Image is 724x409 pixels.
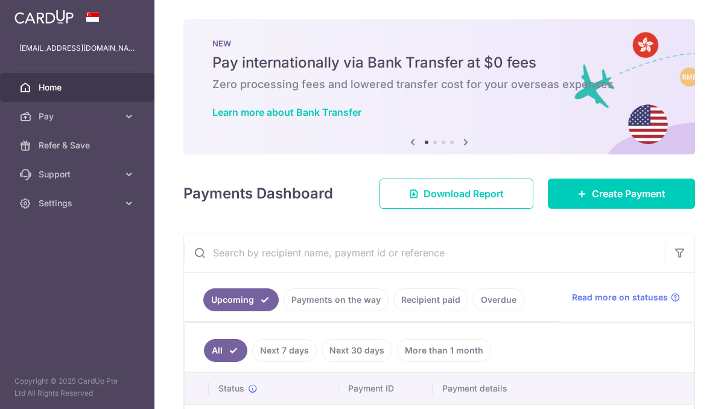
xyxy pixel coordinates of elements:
[397,339,491,362] a: More than 1 month
[218,382,244,395] span: Status
[39,139,118,151] span: Refer & Save
[184,233,665,272] input: Search by recipient name, payment id or reference
[433,373,719,404] th: Payment details
[212,106,361,118] a: Learn more about Bank Transfer
[39,81,118,94] span: Home
[39,110,118,122] span: Pay
[212,53,666,72] h5: Pay internationally via Bank Transfer at $0 fees
[212,39,666,48] p: NEW
[183,19,695,154] img: Bank transfer banner
[203,288,279,311] a: Upcoming
[183,183,333,204] h4: Payments Dashboard
[204,339,247,362] a: All
[19,42,135,54] p: [EMAIL_ADDRESS][DOMAIN_NAME]
[379,179,533,209] a: Download Report
[252,339,317,362] a: Next 7 days
[473,288,524,311] a: Overdue
[592,186,665,201] span: Create Payment
[424,186,504,201] span: Download Report
[284,288,389,311] a: Payments on the way
[14,10,74,24] img: CardUp
[212,77,666,92] h6: Zero processing fees and lowered transfer cost for your overseas expenses
[572,291,680,303] a: Read more on statuses
[39,197,118,209] span: Settings
[39,168,118,180] span: Support
[548,179,695,209] a: Create Payment
[322,339,392,362] a: Next 30 days
[338,373,433,404] th: Payment ID
[572,291,668,303] span: Read more on statuses
[393,288,468,311] a: Recipient paid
